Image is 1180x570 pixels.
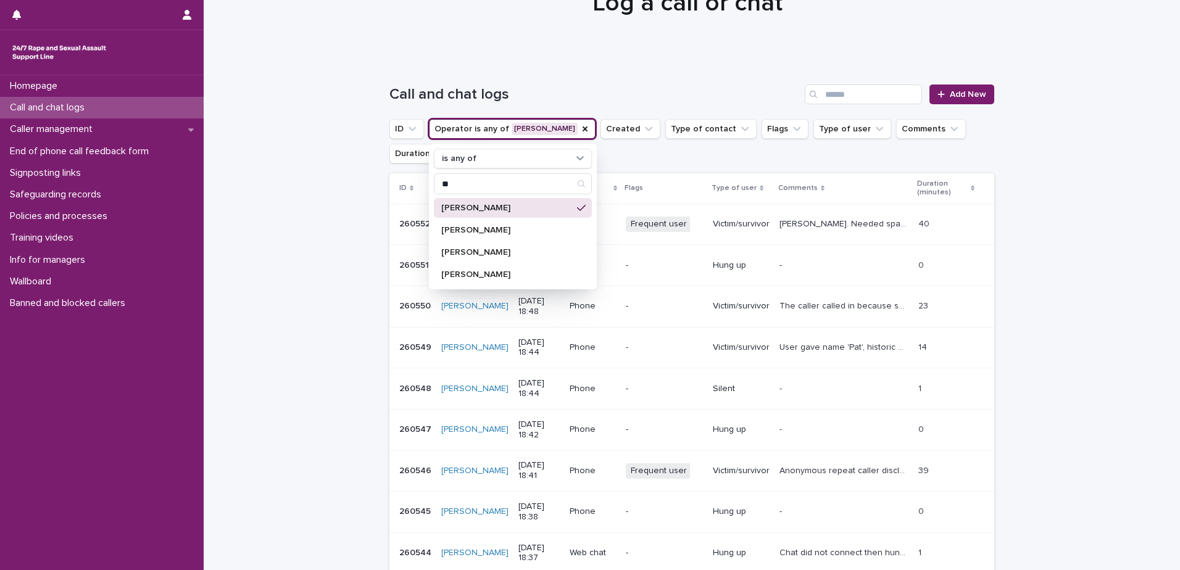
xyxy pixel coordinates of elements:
[779,422,784,435] p: -
[779,258,784,271] p: -
[570,466,616,476] p: Phone
[434,173,592,194] div: Search
[713,384,770,394] p: Silent
[518,419,560,440] p: [DATE] 18:42
[441,466,509,476] a: [PERSON_NAME]
[779,340,911,353] p: User gave name 'Pat', historic CSA at age 11/12, abused by a woman. Kept speaking about his 'sexu...
[5,146,159,157] p: End of phone call feedback form
[779,299,911,312] p: The caller called in because she is tired and feels lonely. mentioned that people talk about her ...
[626,424,703,435] p: -
[399,181,407,195] p: ID
[712,181,757,195] p: Type of user
[918,340,929,353] p: 14
[600,119,660,139] button: Created
[5,123,102,135] p: Caller management
[389,245,994,286] tr: 260551260551 [PERSON_NAME] [DATE] 18:49Phone-Hung up-- 00
[779,381,784,394] p: -
[399,463,434,476] p: 260546
[5,210,117,222] p: Policies and processes
[399,422,434,435] p: 260547
[399,258,431,271] p: 260551
[429,119,596,139] button: Operator
[442,154,476,164] p: is any of
[570,506,616,517] p: Phone
[399,504,433,517] p: 260545
[5,189,111,200] p: Safeguarding records
[399,340,434,353] p: 260549
[5,232,83,244] p: Training videos
[918,381,924,394] p: 1
[441,226,572,234] p: [PERSON_NAME]
[779,504,784,517] p: -
[918,217,932,229] p: 40
[389,204,994,245] tr: 260552260552 [PERSON_NAME] [DATE] 18:51PhoneFrequent userVictim/survivor[PERSON_NAME]. Needed spa...
[441,301,509,312] a: [PERSON_NAME]
[5,276,61,287] p: Wallboard
[626,217,692,232] span: Frequent user
[434,174,591,194] input: Search
[389,119,424,139] button: ID
[918,463,931,476] p: 39
[399,217,433,229] p: 260552
[5,254,95,266] p: Info for managers
[626,260,703,271] p: -
[570,384,616,394] p: Phone
[918,299,931,312] p: 23
[389,327,994,368] tr: 260549260549 [PERSON_NAME] [DATE] 18:44Phone-Victim/survivorUser gave name 'Pat', historic CSA at...
[918,258,926,271] p: 0
[389,86,800,104] h1: Call and chat logs
[626,463,692,479] span: Frequent user
[10,40,109,65] img: rhQMoQhaT3yELyF149Cw
[389,409,994,450] tr: 260547260547 [PERSON_NAME] [DATE] 18:42Phone-Hung up-- 00
[626,301,703,312] p: -
[399,299,433,312] p: 260550
[570,301,616,312] p: Phone
[570,342,616,353] p: Phone
[917,177,967,200] p: Duration (minutes)
[389,144,490,163] button: Duration (minutes)
[713,506,770,517] p: Hung up
[441,342,509,353] a: [PERSON_NAME]
[5,80,67,92] p: Homepage
[626,384,703,394] p: -
[778,181,818,195] p: Comments
[441,506,509,517] a: [PERSON_NAME]
[626,506,703,517] p: -
[389,368,994,410] tr: 260548260548 [PERSON_NAME] [DATE] 18:44Phone-Silent-- 11
[779,217,911,229] p: Lisa. Needed space in call to talk about the possibility of giving evidence again. Also talked ab...
[929,85,994,104] a: Add New
[5,167,91,179] p: Signposting links
[389,286,994,327] tr: 260550260550 [PERSON_NAME] [DATE] 18:48Phone-Victim/survivorThe caller called in because she is t...
[918,545,924,558] p: 1
[518,296,560,317] p: [DATE] 18:48
[713,466,770,476] p: Victim/survivor
[805,85,922,104] div: Search
[570,548,616,558] p: Web chat
[389,450,994,492] tr: 260546260546 [PERSON_NAME] [DATE] 18:41PhoneFrequent userVictim/survivorAnonymous repeat caller d...
[441,384,509,394] a: [PERSON_NAME]
[713,219,770,229] p: Victim/survivor
[518,460,560,481] p: [DATE] 18:41
[5,297,135,309] p: Banned and blocked callers
[518,378,560,399] p: [DATE] 18:44
[570,424,616,435] p: Phone
[5,102,94,114] p: Call and chat logs
[441,204,572,212] p: [PERSON_NAME]
[918,422,926,435] p: 0
[713,260,770,271] p: Hung up
[762,119,808,139] button: Flags
[518,543,560,564] p: [DATE] 18:37
[399,545,434,558] p: 260544
[896,119,966,139] button: Comments
[665,119,757,139] button: Type of contact
[626,342,703,353] p: -
[518,502,560,522] p: [DATE] 18:38
[779,545,911,558] p: Chat did not connect then hung up
[441,248,572,257] p: [PERSON_NAME]
[399,381,434,394] p: 260548
[389,491,994,532] tr: 260545260545 [PERSON_NAME] [DATE] 18:38Phone-Hung up-- 00
[441,424,509,435] a: [PERSON_NAME]
[779,463,911,476] p: Anonymous repeat caller disclosed experiences of sexual violence by multiple perpetrators includi...
[625,181,643,195] p: Flags
[441,548,509,558] a: [PERSON_NAME]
